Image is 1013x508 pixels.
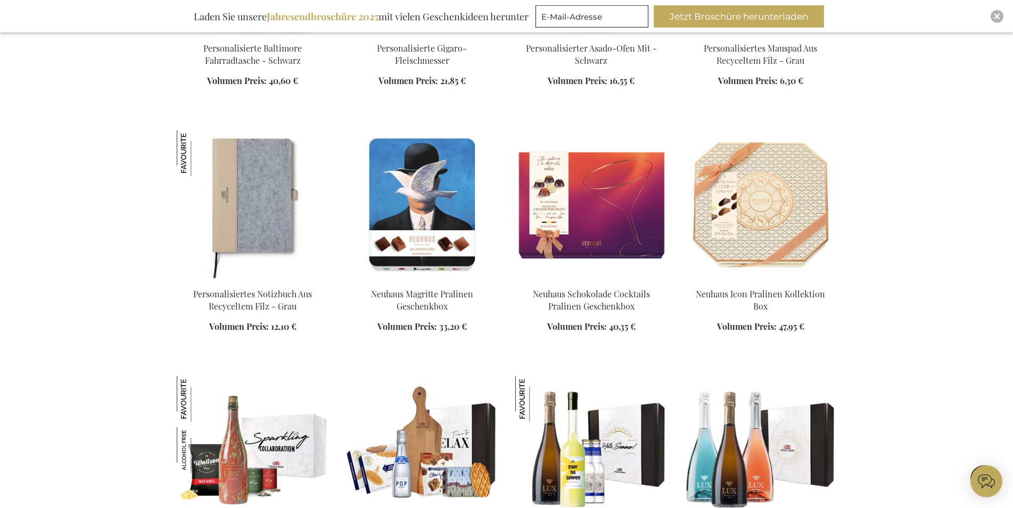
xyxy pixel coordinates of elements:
img: Neuhaus Schokolade Cocktails Pralinen Geschenkbox [515,130,668,279]
b: Jahresendbroschüre 2025 [267,10,378,23]
a: Personalised Baltimore Bike Bag - Black [177,29,329,39]
a: Personalised Recycled Felt Mouse Pad - Grey [685,29,837,39]
span: Volumen Preis: [378,75,438,86]
img: Close [994,13,1000,20]
a: Volumen Preis: 12,10 € [209,321,297,333]
span: Volumen Preis: [547,321,607,332]
span: 6,30 € [780,75,803,86]
a: Neuhaus Icon Pralinen Kollektion Box [696,288,825,312]
div: Laden Sie unsere mit vielen Geschenkideen herunter [189,5,533,28]
span: Volumen Preis: [717,321,777,332]
a: Volumen Preis: 40,60 € [207,75,298,87]
form: marketing offers and promotions [536,5,652,31]
span: 33,20 € [439,321,467,332]
img: Dame Jeanne Biermocktail Apéro Geschenkbox [177,427,223,473]
span: 47,95 € [779,321,804,332]
a: Neuhaus Magritte Pralinen Geschenkbox [371,288,473,312]
img: Neuhaus Icon Pralinen Kollektion Box - Exclusive Business Gifts [685,130,837,279]
a: Neuhaus Schokolade Cocktails Pralinen Geschenkbox [515,275,668,285]
span: Volumen Preis: [377,321,437,332]
a: Neuhaus Magritte Pralinen Geschenkbox [346,275,498,285]
img: Personalisiertes Notizbuch Aus Recyceltem Filz - Grau [177,130,223,176]
a: Personalisierte Baltimore Fahrradtasche - Schwarz [203,43,302,66]
span: 21,85 € [440,75,466,86]
a: Volumen Preis: 47,95 € [717,321,804,333]
a: Personalised Gigaro Meat Knives [346,29,498,39]
a: Personalisierter Asado-Ofen Mit - Schwarz [526,43,657,66]
a: Volumen Preis: 16,55 € [548,75,635,87]
img: Personalised Recycled Felt Notebook - Grey [177,130,329,279]
a: Volumen Preis: 21,85 € [378,75,466,87]
iframe: belco-activator-frame [970,465,1002,497]
span: Volumen Preis: [718,75,778,86]
a: Volumen Preis: 6,30 € [718,75,803,87]
a: Personalised Recycled Felt Notebook - Grey Personalisiertes Notizbuch Aus Recyceltem Filz - Grau [177,275,329,285]
a: Personalisiertes Notizbuch Aus Recyceltem Filz - Grau [193,288,312,312]
span: Volumen Preis: [209,321,269,332]
a: Volumen Preis: 40,35 € [547,321,636,333]
a: Neuhaus Icon Pralinen Kollektion Box - Exclusive Business Gifts [685,275,837,285]
div: Close [991,10,1003,23]
input: E-Mail-Adresse [536,5,648,28]
img: Personalisierter Limoncello Spritz [515,376,561,422]
span: 12,10 € [271,321,297,332]
a: Neuhaus Schokolade Cocktails Pralinen Geschenkbox [533,288,650,312]
button: Jetzt Broschüre herunterladen [654,5,824,28]
a: Personalisierte Gigaro-Fleischmesser [377,43,467,66]
span: 40,35 € [609,321,636,332]
img: Neuhaus Magritte Pralinen Geschenkbox [346,130,498,279]
a: Personalised Asado Oven Mit - Black [515,29,668,39]
a: Personalisiertes Mauspad Aus Recyceltem Filz - Grau [704,43,817,66]
span: Volumen Preis: [548,75,607,86]
a: Volumen Preis: 33,20 € [377,321,467,333]
span: Volumen Preis: [207,75,267,86]
span: 40,60 € [269,75,298,86]
img: Dame Jeanne Biermocktail Apéro Geschenkbox [177,376,223,422]
span: 16,55 € [610,75,635,86]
